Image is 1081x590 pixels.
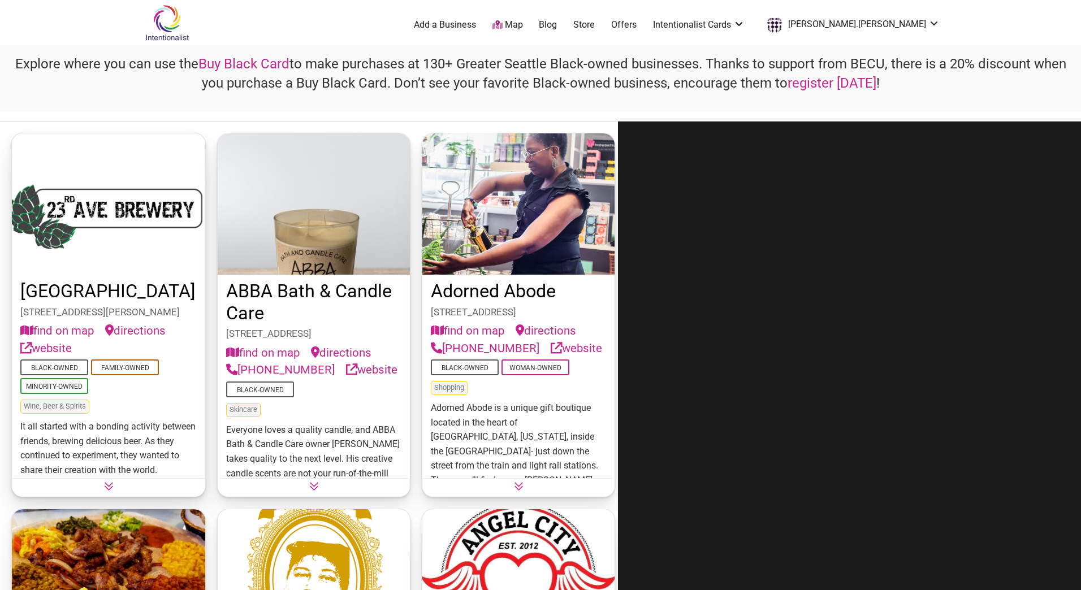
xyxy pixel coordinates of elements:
[91,359,159,375] span: Family-Owned
[226,344,300,362] button: find on map
[431,401,606,560] p: Adorned Abode is a unique gift boutique located in the heart of [GEOGRAPHIC_DATA], [US_STATE], in...
[12,133,205,275] img: 23rd Ave Brewery's logo
[431,340,539,357] a: [PHONE_NUMBER]
[431,305,606,320] div: [STREET_ADDRESS]
[414,19,476,31] a: Add a Business
[105,322,166,340] a: directions
[431,322,504,340] button: find on map
[20,280,196,302] a: [GEOGRAPHIC_DATA]
[761,15,940,35] li: sarah.gallagher
[611,19,637,31] a: Offers
[140,5,194,41] img: Intentionalist
[226,327,401,341] div: [STREET_ADDRESS]
[226,381,294,397] span: Black-Owned
[198,56,289,72] a: Buy Black Card
[431,359,499,375] span: Black-Owned
[226,280,392,324] a: ABBA Bath & Candle Care
[226,361,335,379] a: [PHONE_NUMBER]
[20,305,197,320] div: [STREET_ADDRESS][PERSON_NAME]
[492,19,523,32] a: Map
[311,344,371,362] a: directions
[761,15,940,35] a: [PERSON_NAME].[PERSON_NAME]
[20,340,72,357] a: website
[501,359,569,375] span: Woman-Owned
[20,359,88,375] span: Black-Owned
[573,19,595,31] a: Store
[226,403,261,417] span: Skincare
[10,55,1071,93] h4: Explore where you can use the to make purchases at 130+ Greater Seattle Black-owned businesses. T...
[551,340,602,357] a: website
[20,322,94,340] button: find on map
[346,361,397,379] a: website
[431,280,556,302] a: Adorned Abode
[516,322,576,340] a: directions
[218,133,410,275] img: ABBA Bath & Candle Co candle
[788,75,876,91] a: register [DATE]
[539,19,557,31] a: Blog
[20,400,89,414] span: Wine, Beer & Spirits
[20,378,88,394] span: Minority-Owned
[653,19,745,31] a: Intentionalist Cards
[431,381,468,395] span: Shopping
